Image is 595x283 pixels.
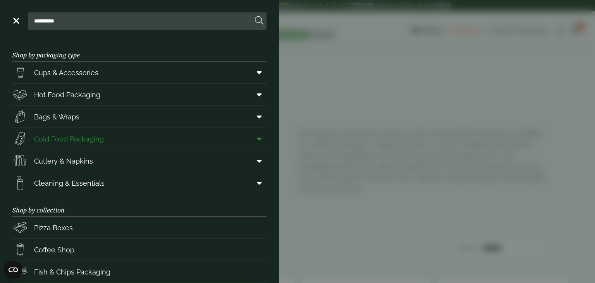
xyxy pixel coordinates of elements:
[34,134,104,144] span: Cold Food Packaging
[12,109,28,124] img: Paper_carriers.svg
[12,84,267,105] a: Hot Food Packaging
[12,39,267,62] h3: Shop by packaging type
[12,106,267,128] a: Bags & Wraps
[4,261,22,279] button: Open CMP widget
[34,178,105,188] span: Cleaning & Essentials
[34,156,93,166] span: Cutlery & Napkins
[12,194,267,217] h3: Shop by collection
[12,261,267,283] a: Fish & Chips Packaging
[12,239,267,261] a: Coffee Shop
[34,112,79,122] span: Bags & Wraps
[34,267,110,277] span: Fish & Chips Packaging
[12,62,267,83] a: Cups & Accessories
[34,67,98,78] span: Cups & Accessories
[12,242,28,257] img: HotDrink_paperCup.svg
[34,223,73,233] span: Pizza Boxes
[12,87,28,102] img: Deli_box.svg
[12,220,28,235] img: Pizza_boxes.svg
[34,90,100,100] span: Hot Food Packaging
[12,153,28,169] img: Cutlery.svg
[12,65,28,80] img: PintNhalf_cup.svg
[12,217,267,238] a: Pizza Boxes
[12,150,267,172] a: Cutlery & Napkins
[12,172,267,194] a: Cleaning & Essentials
[12,131,28,147] img: Sandwich_box.svg
[34,245,74,255] span: Coffee Shop
[12,128,267,150] a: Cold Food Packaging
[12,175,28,191] img: open-wipe.svg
